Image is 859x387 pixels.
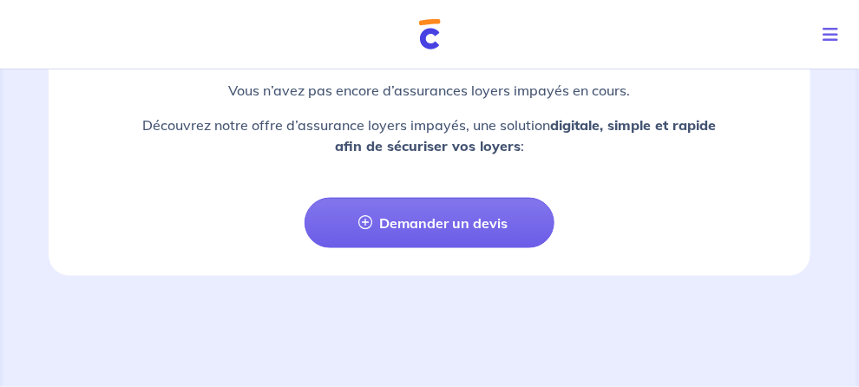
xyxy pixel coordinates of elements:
[809,12,859,57] button: Toggle navigation
[419,19,441,49] img: Cautioneo
[305,198,554,248] a: Demander un devis
[90,80,769,101] p: Vous n’avez pas encore d’assurances loyers impayés en cours.
[90,115,769,156] p: Découvrez notre offre d’assurance loyers impayés, une solution :
[335,116,717,154] strong: digitale, simple et rapide afin de sécuriser vos loyers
